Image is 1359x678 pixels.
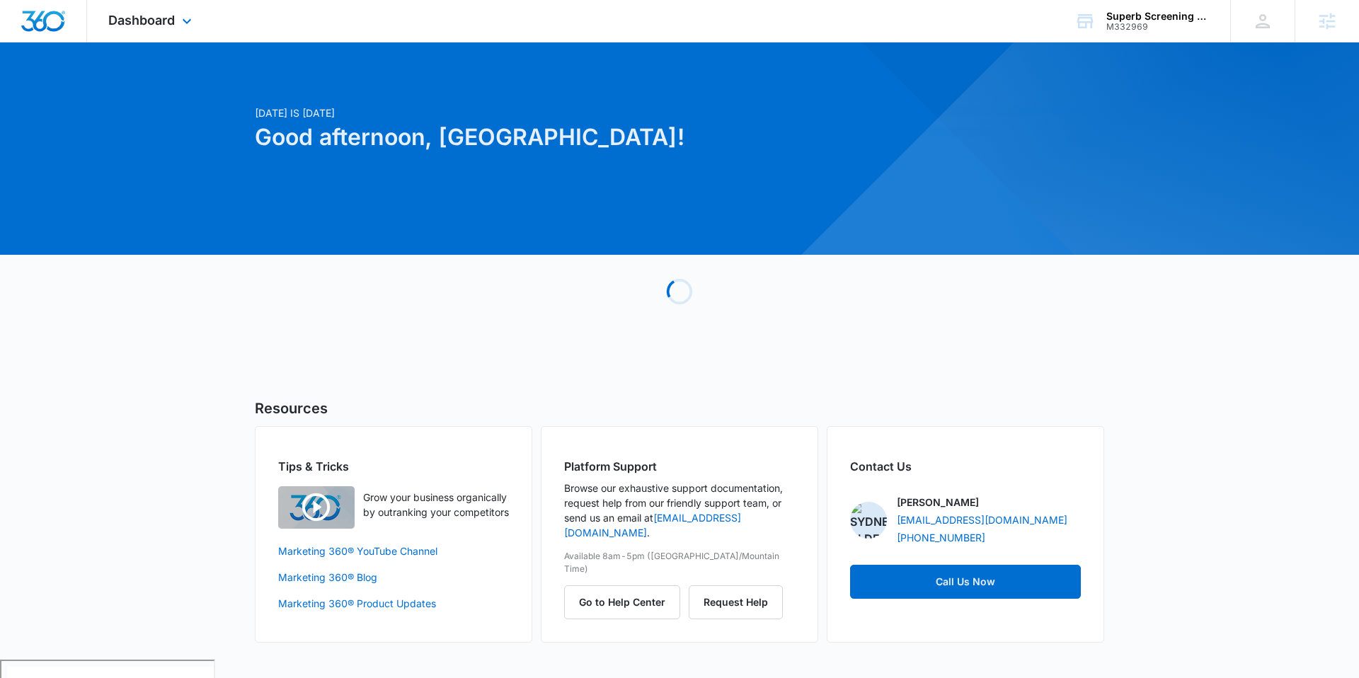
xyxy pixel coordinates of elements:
p: Available 8am-5pm ([GEOGRAPHIC_DATA]/Mountain Time) [564,550,795,575]
h2: Platform Support [564,458,795,475]
h2: Tips & Tricks [278,458,509,475]
p: [DATE] is [DATE] [255,105,815,120]
div: v 4.0.25 [40,23,69,34]
h1: Good afternoon, [GEOGRAPHIC_DATA]! [255,120,815,154]
h2: Contact Us [850,458,1081,475]
p: Browse our exhaustive support documentation, request help from our friendly support team, or send... [564,481,795,540]
p: [PERSON_NAME] [897,495,979,510]
button: Request Help [689,585,783,619]
img: tab_keywords_by_traffic_grey.svg [141,82,152,93]
a: Marketing 360® Product Updates [278,596,509,611]
div: Keywords by Traffic [156,84,239,93]
a: Marketing 360® Blog [278,570,509,585]
a: Go to Help Center [564,596,689,608]
p: Grow your business organically by outranking your competitors [363,490,509,519]
img: Quick Overview Video [278,486,355,529]
a: Marketing 360® YouTube Channel [278,544,509,558]
div: account id [1106,22,1210,32]
div: account name [1106,11,1210,22]
img: logo_orange.svg [23,23,34,34]
button: Go to Help Center [564,585,680,619]
div: Domain Overview [54,84,127,93]
a: Call Us Now [850,565,1081,599]
span: Dashboard [108,13,175,28]
a: [PHONE_NUMBER] [897,530,985,545]
a: Request Help [689,596,783,608]
img: website_grey.svg [23,37,34,48]
a: [EMAIL_ADDRESS][DOMAIN_NAME] [897,512,1067,527]
h5: Resources [255,398,1104,419]
div: Domain: [DOMAIN_NAME] [37,37,156,48]
img: tab_domain_overview_orange.svg [38,82,50,93]
img: Sydney Elder [850,502,887,539]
